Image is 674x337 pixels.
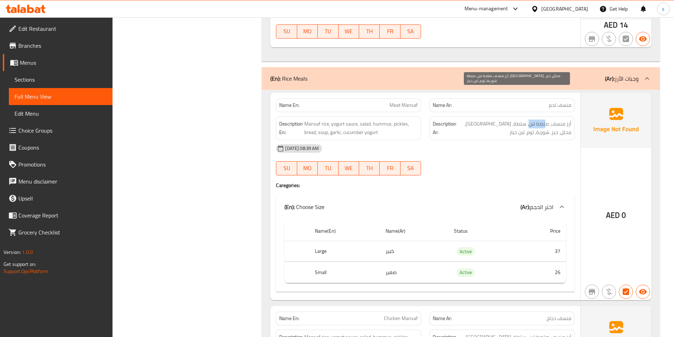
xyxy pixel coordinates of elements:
p: Choose Size [284,203,324,211]
button: SU [276,24,297,39]
span: Edit Restaurant [18,24,107,33]
b: (En): [284,202,295,212]
span: Meat Mansaf [390,101,418,109]
b: (En): [270,73,281,84]
span: 14 [620,18,628,32]
span: Upsell [18,194,107,203]
span: Menus [20,58,107,67]
span: Active [457,268,475,277]
span: SU [279,26,294,36]
span: Menu disclaimer [18,177,107,186]
strong: Name Ar: [433,101,452,109]
span: منسف لحم [549,101,571,109]
span: Active [457,248,475,256]
span: Sections [15,75,107,84]
span: TH [362,26,377,36]
div: Active [457,247,475,256]
span: AED [606,208,620,222]
span: MO [300,163,315,173]
button: SA [401,24,421,39]
span: أرز منسف، صلصة لبن، سلطة، [GEOGRAPHIC_DATA]، مخلل، خبز، شوربة، ثوم، لبن خيار [458,120,571,137]
td: صغير [380,262,448,283]
span: TU [321,26,335,36]
table: choices table [284,221,566,283]
button: Not branch specific item [585,285,599,299]
th: Name(Ar) [380,221,448,241]
span: TU [321,163,335,173]
button: WE [339,24,359,39]
button: TH [359,24,380,39]
div: (En): Choose Size(Ar):اختر الحجم [276,196,575,218]
button: MO [297,161,318,175]
button: Has choices [619,285,633,299]
strong: Description En: [279,120,303,137]
button: Available [636,32,650,46]
span: MO [300,26,315,36]
td: كبير [380,241,448,262]
strong: Name En: [279,315,299,322]
span: WE [341,163,356,173]
span: Coverage Report [18,211,107,220]
th: Name(En) [309,221,380,241]
span: Mansaf rice, yogurt sauce, salad, hummus, pickles, bread, soup, garlic, cucumber yogurt [304,120,418,137]
div: Menu-management [465,5,508,13]
span: Promotions [18,160,107,169]
a: Promotions [3,156,113,173]
span: Get support on: [4,260,36,269]
td: 37 [519,241,566,262]
span: 1.0.0 [22,248,33,257]
span: SA [403,26,418,36]
th: Status [448,221,519,241]
b: (Ar): [520,202,530,212]
span: SA [403,163,418,173]
span: FR [382,26,397,36]
td: 26 [519,262,566,283]
button: SU [276,161,297,175]
button: SA [401,161,421,175]
th: Price [519,221,566,241]
span: SU [279,163,294,173]
span: Coupons [18,143,107,152]
span: منسف دجاج [547,315,571,322]
span: Grocery Checklist [18,228,107,237]
a: Menus [3,54,113,71]
button: TU [318,161,338,175]
strong: Name En: [279,101,299,109]
button: WE [339,161,359,175]
button: TH [359,161,380,175]
button: Not has choices [619,32,633,46]
img: Ae5nvW7+0k+MAAAAAElFTkSuQmCC [581,93,651,148]
span: 0 [622,208,626,222]
p: وجبات الأرز [605,74,639,83]
a: Sections [9,71,113,88]
span: FR [382,163,397,173]
button: Not branch specific item [585,32,599,46]
b: (Ar): [605,73,615,84]
button: Purchased item [602,32,616,46]
span: Branches [18,41,107,50]
span: TH [362,163,377,173]
button: Purchased item [602,285,616,299]
a: Edit Restaurant [3,20,113,37]
strong: Name Ar: [433,315,452,322]
a: Edit Menu [9,105,113,122]
div: (En): Rice Meals(Ar):وجبات الأرز [262,67,660,90]
button: Available [636,285,650,299]
a: Upsell [3,190,113,207]
span: [DATE] 08:39 AM [282,145,322,152]
a: Full Menu View [9,88,113,105]
th: Small [309,262,380,283]
span: Chicken Mansaf [384,315,418,322]
span: Choice Groups [18,126,107,135]
button: FR [380,24,400,39]
a: Support.OpsPlatform [4,267,48,276]
a: Grocery Checklist [3,224,113,241]
h4: Caregories: [276,182,575,189]
a: Coverage Report [3,207,113,224]
span: Full Menu View [15,92,107,101]
span: Version: [4,248,21,257]
span: s [662,5,664,13]
span: اختر الحجم [530,202,553,212]
th: Large [309,241,380,262]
